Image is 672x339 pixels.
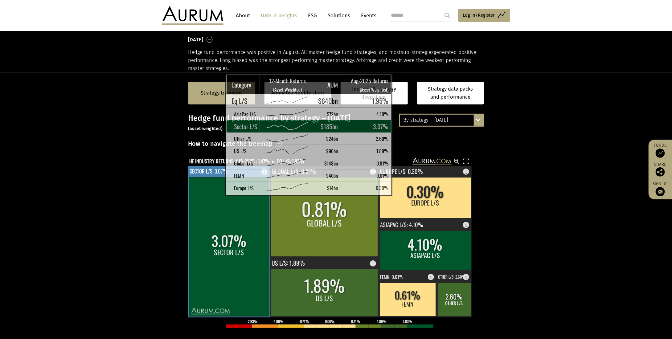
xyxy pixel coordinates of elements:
[358,10,376,21] a: Events
[188,35,203,44] h3: [DATE]
[258,10,300,21] a: Data & Insights
[188,126,223,131] small: (asset weighted)
[463,11,495,19] span: Log in/Register
[458,9,510,22] a: Log in/Register
[441,9,453,22] input: Submit
[325,10,353,21] a: Solutions
[400,115,483,126] div: By strategy – [DATE]
[201,89,243,97] a: Strategy treemaps
[656,187,665,196] img: Sign up to our newsletter
[652,162,669,177] div: Share
[652,143,669,158] a: Funds
[417,82,484,104] a: Strategy data packs and performance
[341,82,408,104] a: Industry & strategy deep dives
[305,10,320,21] a: ESG
[233,10,253,21] a: About
[401,49,434,55] span: sub-strategies
[656,149,665,158] img: Access Funds
[188,48,484,73] p: Hedge fund performance was positive in August. All master hedge fund strategies, and most generat...
[271,89,325,97] a: Animated bubble chart
[652,181,669,196] a: Sign up
[188,138,273,149] h3: How to navigate the treemap
[188,114,484,132] h3: Hedge fund performance by strategy – [DATE]
[162,6,223,25] img: Aurum
[656,167,665,177] img: Share this post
